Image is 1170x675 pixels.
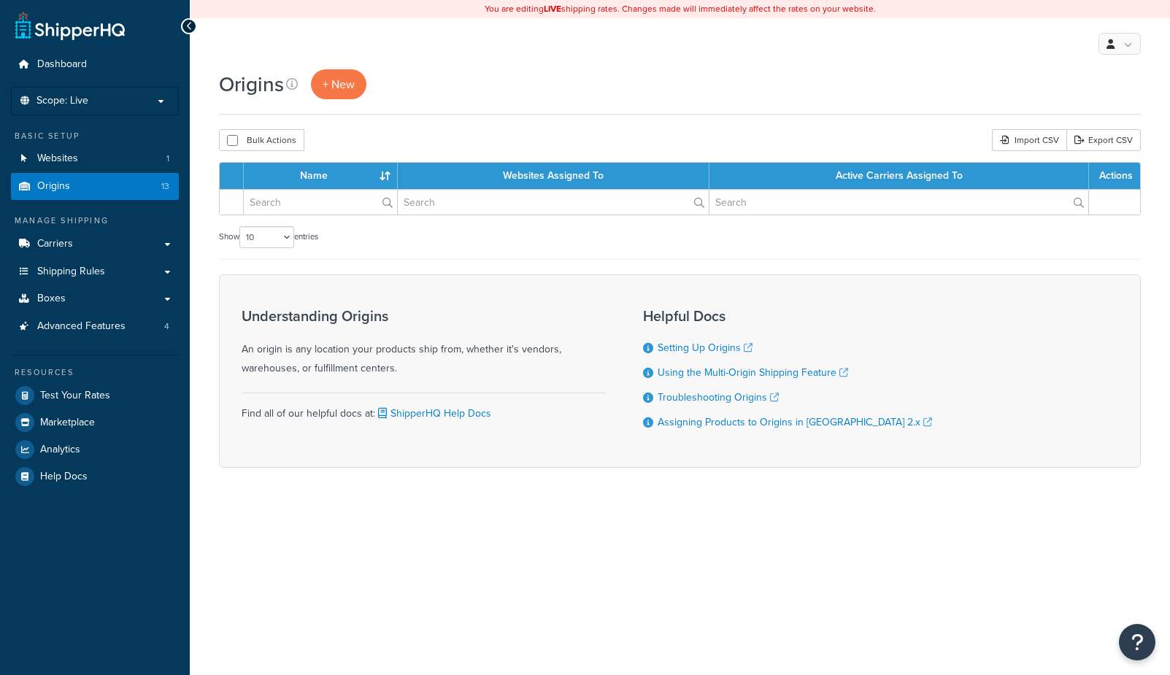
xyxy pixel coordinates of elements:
a: Troubleshooting Origins [658,390,779,405]
span: Shipping Rules [37,266,105,278]
a: Boxes [11,285,179,312]
span: 4 [164,320,169,333]
span: Scope: Live [36,95,88,107]
div: Basic Setup [11,130,179,142]
span: Advanced Features [37,320,126,333]
label: Show entries [219,226,318,248]
span: 1 [166,153,169,165]
a: Export CSV [1066,129,1141,151]
li: Websites [11,145,179,172]
select: Showentries [239,226,294,248]
a: Assigning Products to Origins in [GEOGRAPHIC_DATA] 2.x [658,414,932,430]
a: + New [311,69,366,99]
span: Analytics [40,444,80,456]
span: Boxes [37,293,66,305]
span: Websites [37,153,78,165]
span: + New [323,76,355,93]
a: Setting Up Origins [658,340,753,355]
a: Marketplace [11,409,179,436]
a: Carriers [11,231,179,258]
th: Active Carriers Assigned To [709,163,1089,189]
span: Marketplace [40,417,95,429]
h1: Origins [219,70,284,99]
button: Open Resource Center [1119,624,1155,660]
div: Resources [11,366,179,379]
input: Search [244,190,397,215]
a: Test Your Rates [11,382,179,409]
a: Advanced Features 4 [11,313,179,340]
span: Origins [37,180,70,193]
a: Origins 13 [11,173,179,200]
input: Search [398,190,709,215]
a: Using the Multi-Origin Shipping Feature [658,365,848,380]
div: Manage Shipping [11,215,179,227]
a: Help Docs [11,463,179,490]
h3: Helpful Docs [643,308,932,324]
li: Origins [11,173,179,200]
div: An origin is any location your products ship from, whether it's vendors, warehouses, or fulfillme... [242,308,607,378]
span: 13 [161,180,169,193]
a: ShipperHQ Help Docs [375,406,491,421]
span: Dashboard [37,58,87,71]
span: Carriers [37,238,73,250]
a: Analytics [11,436,179,463]
input: Search [709,190,1088,215]
button: Bulk Actions [219,129,304,151]
th: Name [244,163,398,189]
a: Websites 1 [11,145,179,172]
span: Help Docs [40,471,88,483]
b: LIVE [544,2,561,15]
a: ShipperHQ Home [15,11,125,40]
span: Test Your Rates [40,390,110,402]
div: Import CSV [992,129,1066,151]
a: Shipping Rules [11,258,179,285]
th: Actions [1089,163,1140,189]
h3: Understanding Origins [242,308,607,324]
li: Advanced Features [11,313,179,340]
div: Find all of our helpful docs at: [242,393,607,423]
th: Websites Assigned To [398,163,709,189]
a: Dashboard [11,51,179,78]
